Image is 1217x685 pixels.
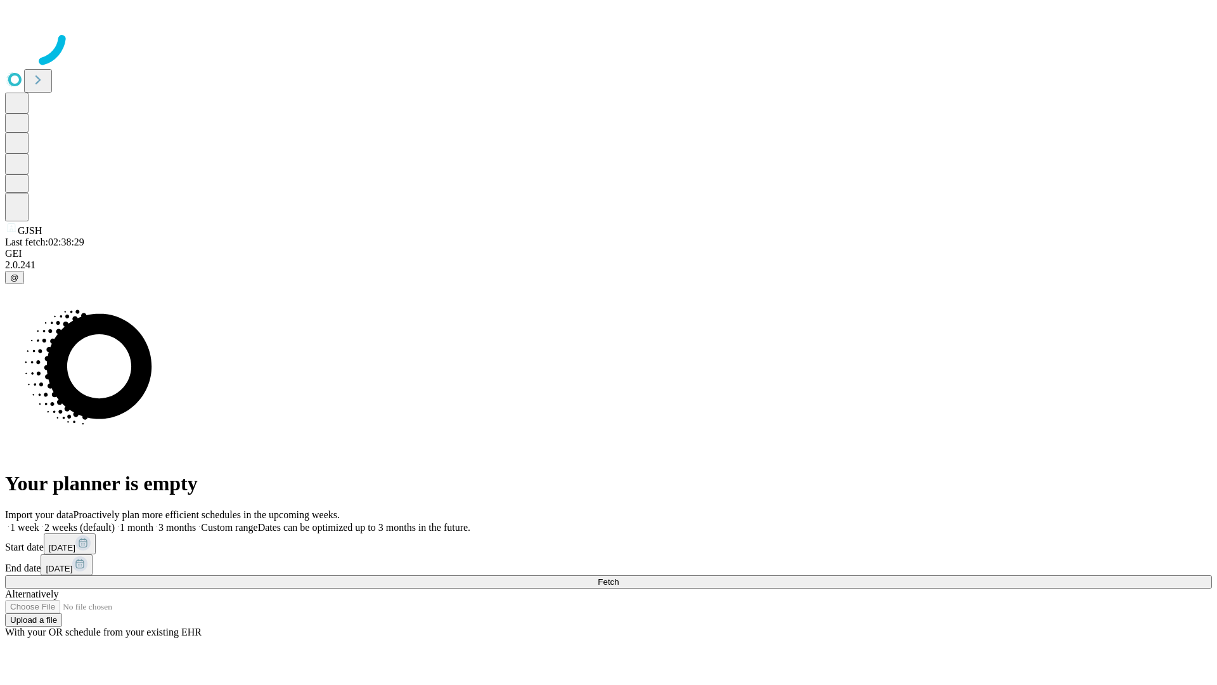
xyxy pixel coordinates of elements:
[44,522,115,533] span: 2 weeks (default)
[5,554,1212,575] div: End date
[5,533,1212,554] div: Start date
[5,271,24,284] button: @
[5,509,74,520] span: Import your data
[5,237,84,247] span: Last fetch: 02:38:29
[5,613,62,627] button: Upload a file
[120,522,153,533] span: 1 month
[5,575,1212,589] button: Fetch
[201,522,257,533] span: Custom range
[41,554,93,575] button: [DATE]
[46,564,72,573] span: [DATE]
[5,259,1212,271] div: 2.0.241
[5,627,202,637] span: With your OR schedule from your existing EHR
[5,472,1212,495] h1: Your planner is empty
[5,589,58,599] span: Alternatively
[44,533,96,554] button: [DATE]
[158,522,196,533] span: 3 months
[598,577,619,587] span: Fetch
[18,225,42,236] span: GJSH
[5,248,1212,259] div: GEI
[10,522,39,533] span: 1 week
[49,543,75,552] span: [DATE]
[74,509,340,520] span: Proactively plan more efficient schedules in the upcoming weeks.
[10,273,19,282] span: @
[258,522,470,533] span: Dates can be optimized up to 3 months in the future.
